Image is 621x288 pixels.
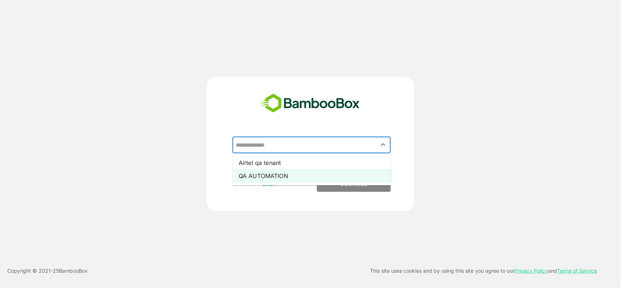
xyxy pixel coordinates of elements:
[370,267,597,275] p: This site uses cookies and by using this site you agree to our and
[515,268,548,274] a: Privacy Policy
[257,91,364,115] img: bamboobox
[233,169,391,182] li: QA AUTOMATION
[557,268,597,274] a: Terms of Service
[378,140,388,150] button: Close
[233,156,391,169] li: Airtel qa tenant
[7,267,88,275] p: Copyright © 2021- 25 BambooBox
